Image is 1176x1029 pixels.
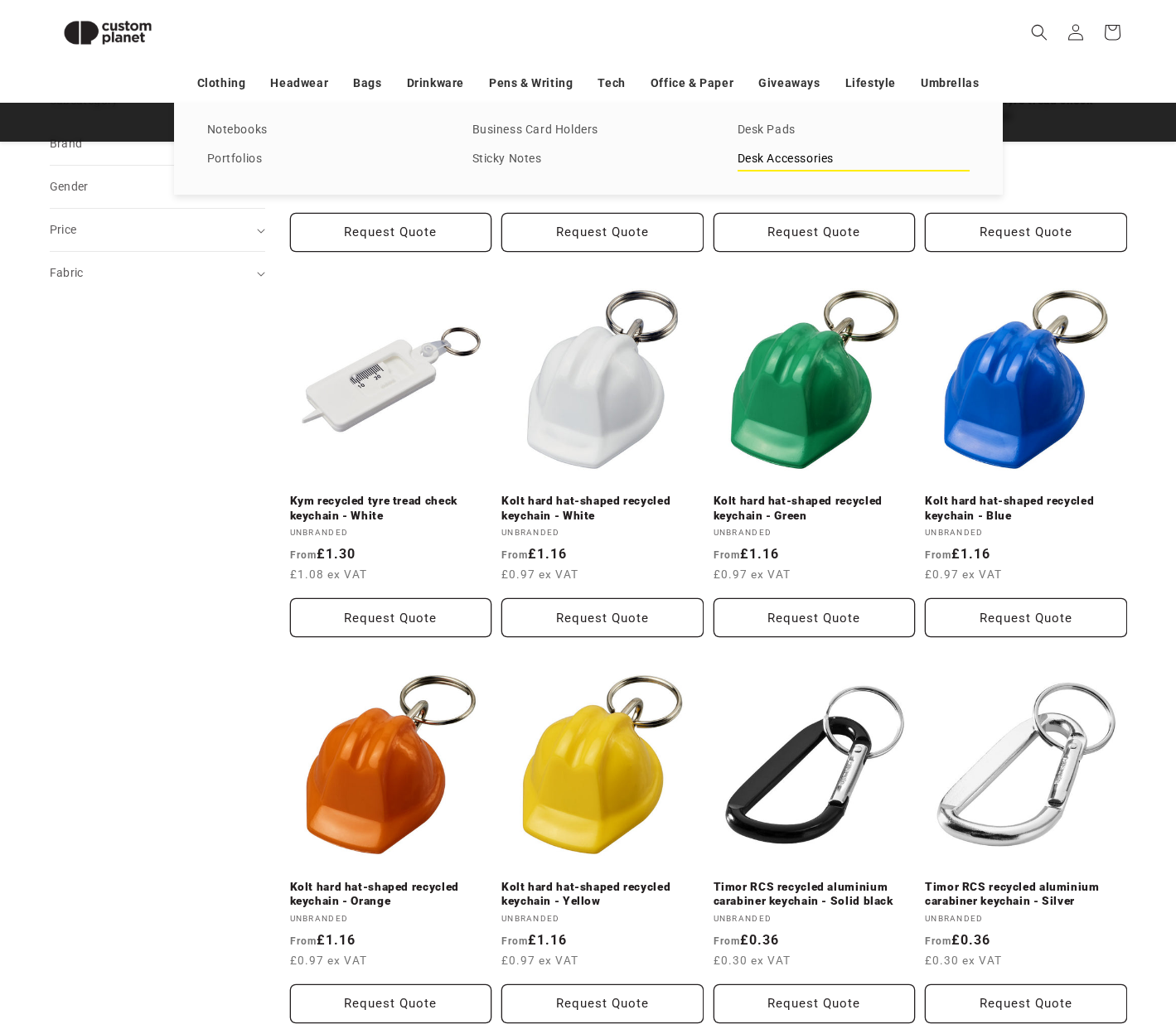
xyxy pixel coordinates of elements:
[501,598,704,637] button: Request Quote
[207,119,439,142] a: Notebooks
[197,69,246,98] a: Clothing
[651,69,733,98] a: Office & Paper
[270,69,328,98] a: Headwear
[472,119,704,142] a: Business Card Holders
[921,69,979,98] a: Umbrellas
[925,494,1127,523] a: Kolt hard hat-shaped recycled keychain - Blue
[714,880,916,909] a: Timor RCS recycled aluminium carabiner keychain - Solid black
[714,984,916,1023] button: Request Quote
[738,119,970,142] a: Desk Pads
[353,69,381,98] a: Bags
[50,252,265,294] summary: Fabric (0 selected)
[50,266,84,279] span: Fabric
[407,69,464,98] a: Drinkware
[290,984,492,1023] button: Request Quote
[925,598,1127,637] button: Request Quote
[501,984,704,1023] button: Request Quote
[501,494,704,523] a: Kolt hard hat-shaped recycled keychain - White
[501,880,704,909] a: Kolt hard hat-shaped recycled keychain - Yellow
[714,213,916,252] button: Request Quote
[290,880,492,909] a: Kolt hard hat-shaped recycled keychain - Orange
[925,213,1127,252] button: Request Quote
[1021,14,1057,51] summary: Search
[290,598,492,637] button: Request Quote
[598,69,625,98] a: Tech
[290,213,492,252] button: Request Quote
[501,213,704,252] button: Request Quote
[207,148,439,171] a: Portfolios
[489,69,573,98] a: Pens & Writing
[50,7,166,59] img: Custom Planet
[50,209,265,251] summary: Price
[892,850,1176,1029] iframe: Chat Widget
[290,494,492,523] a: Kym recycled tyre tread check keychain - White
[758,69,820,98] a: Giveaways
[845,69,896,98] a: Lifestyle
[714,598,916,637] button: Request Quote
[50,223,77,236] span: Price
[714,494,916,523] a: Kolt hard hat-shaped recycled keychain - Green
[738,148,970,171] a: Desk Accessories
[472,148,704,171] a: Sticky Notes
